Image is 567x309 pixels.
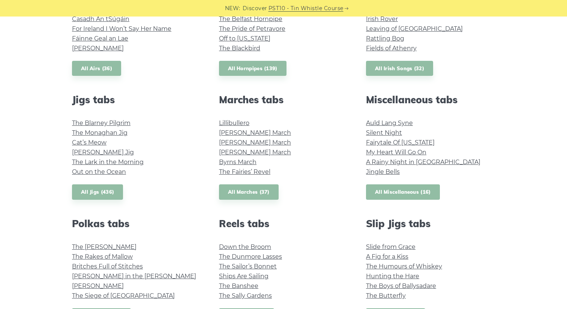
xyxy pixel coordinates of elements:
[366,94,495,106] h2: Miscellaneous tabs
[219,158,256,166] a: Byrns March
[243,4,267,13] span: Discover
[72,25,171,32] a: For Ireland I Won’t Say Her Name
[366,273,419,280] a: Hunting the Hare
[268,4,343,13] a: PST10 - Tin Whistle Course
[72,282,124,289] a: [PERSON_NAME]
[219,139,291,146] a: [PERSON_NAME] March
[219,94,348,106] h2: Marches tabs
[219,61,286,76] a: All Hornpipes (139)
[219,149,291,156] a: [PERSON_NAME] March
[366,243,415,250] a: Slide from Grace
[366,218,495,229] h2: Slip Jigs tabs
[219,282,258,289] a: The Banshee
[72,218,201,229] h2: Polkas tabs
[366,149,426,156] a: My Heart Will Go On
[72,184,123,200] a: All Jigs (436)
[219,119,249,127] a: Lillibullero
[219,292,272,299] a: The Sally Gardens
[366,35,404,42] a: Rattling Bog
[72,35,128,42] a: Fáinne Geal an Lae
[366,263,442,270] a: The Humours of Whiskey
[366,168,400,175] a: Jingle Bells
[219,45,260,52] a: The Blackbird
[219,218,348,229] h2: Reels tabs
[366,15,398,23] a: Irish Rover
[72,149,134,156] a: [PERSON_NAME] Jig
[72,139,106,146] a: Cat’s Meow
[366,292,406,299] a: The Butterfly
[72,292,175,299] a: The Siege of [GEOGRAPHIC_DATA]
[366,184,440,200] a: All Miscellaneous (16)
[72,119,130,127] a: The Blarney Pilgrim
[225,4,240,13] span: NEW:
[72,15,129,23] a: Casadh An tSúgáin
[366,25,463,32] a: Leaving of [GEOGRAPHIC_DATA]
[219,25,285,32] a: The Pride of Petravore
[366,45,417,52] a: Fields of Athenry
[219,35,270,42] a: Off to [US_STATE]
[72,273,196,280] a: [PERSON_NAME] in the [PERSON_NAME]
[366,253,408,260] a: A Fig for a Kiss
[219,184,279,200] a: All Marches (37)
[72,94,201,106] h2: Jigs tabs
[219,273,268,280] a: Ships Are Sailing
[72,253,133,260] a: The Rakes of Mallow
[72,61,121,76] a: All Airs (36)
[366,61,433,76] a: All Irish Songs (32)
[72,243,136,250] a: The [PERSON_NAME]
[219,129,291,136] a: [PERSON_NAME] March
[72,158,144,166] a: The Lark in the Morning
[366,119,413,127] a: Auld Lang Syne
[72,45,124,52] a: [PERSON_NAME]
[366,129,402,136] a: Silent Night
[366,139,435,146] a: Fairytale Of [US_STATE]
[219,263,277,270] a: The Sailor’s Bonnet
[219,253,282,260] a: The Dunmore Lasses
[219,168,270,175] a: The Fairies’ Revel
[366,282,436,289] a: The Boys of Ballysadare
[219,243,271,250] a: Down the Broom
[72,263,143,270] a: Britches Full of Stitches
[219,15,282,23] a: The Belfast Hornpipe
[72,129,127,136] a: The Monaghan Jig
[366,158,480,166] a: A Rainy Night in [GEOGRAPHIC_DATA]
[72,168,126,175] a: Out on the Ocean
